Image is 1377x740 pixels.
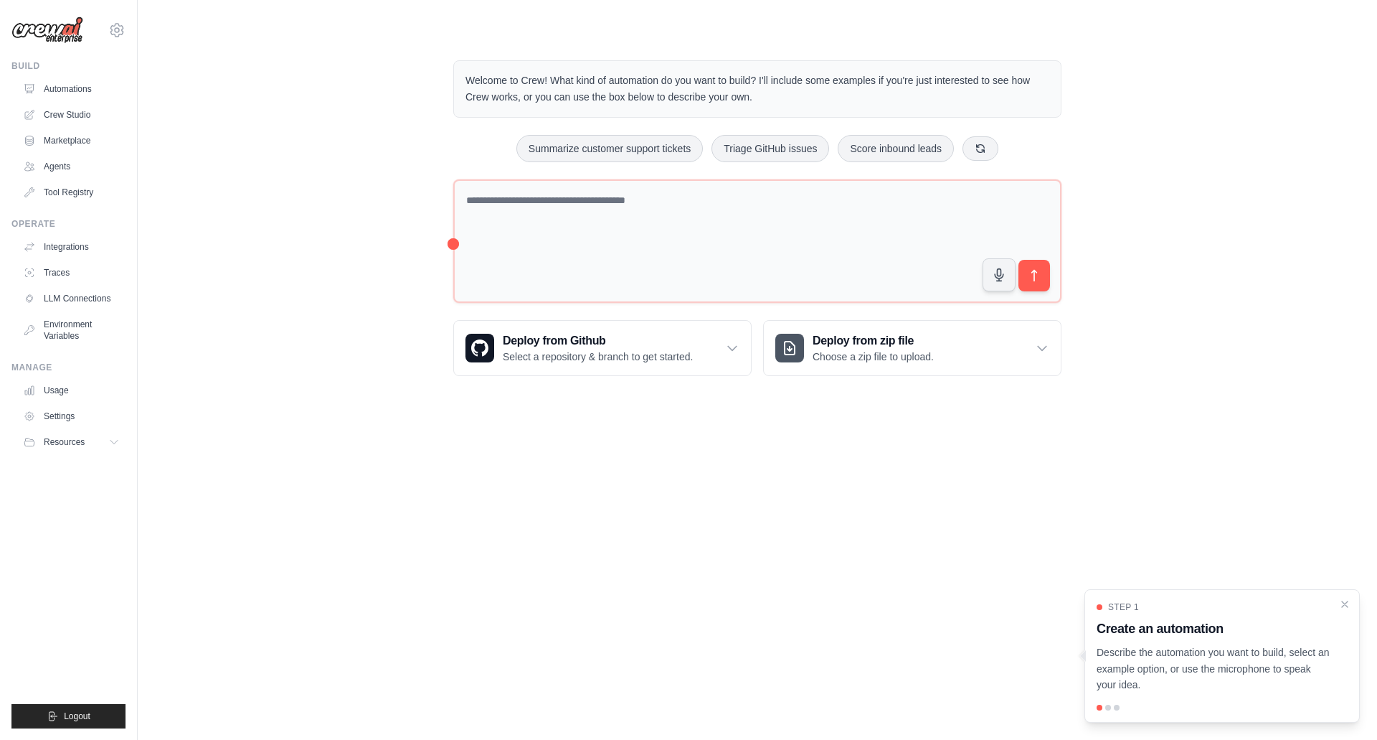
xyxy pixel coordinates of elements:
a: Marketplace [17,129,126,152]
a: Traces [17,261,126,284]
span: Logout [64,711,90,722]
p: Describe the automation you want to build, select an example option, or use the microphone to spe... [1097,645,1330,693]
button: Score inbound leads [838,135,954,162]
a: LLM Connections [17,287,126,310]
a: Integrations [17,235,126,258]
p: Select a repository & branch to get started. [503,350,693,364]
button: Logout [11,704,126,729]
a: Automations [17,78,126,100]
div: Build [11,60,126,72]
button: Close walkthrough [1339,599,1350,610]
p: Choose a zip file to upload. [813,350,934,364]
span: Step 1 [1108,601,1139,613]
span: Resources [44,436,85,448]
button: Triage GitHub issues [711,135,829,162]
img: Logo [11,17,83,44]
h3: Deploy from Github [503,332,693,350]
div: Operate [11,218,126,230]
a: Settings [17,405,126,428]
button: Resources [17,431,126,454]
button: Summarize customer support tickets [516,135,703,162]
h3: Create an automation [1097,619,1330,639]
a: Tool Registry [17,181,126,204]
p: Welcome to Crew! What kind of automation do you want to build? I'll include some examples if you'... [465,72,1049,106]
a: Crew Studio [17,103,126,126]
a: Usage [17,379,126,402]
a: Environment Variables [17,313,126,347]
div: Manage [11,362,126,373]
a: Agents [17,155,126,178]
h3: Deploy from zip file [813,332,934,350]
iframe: Chat Widget [1305,671,1377,740]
